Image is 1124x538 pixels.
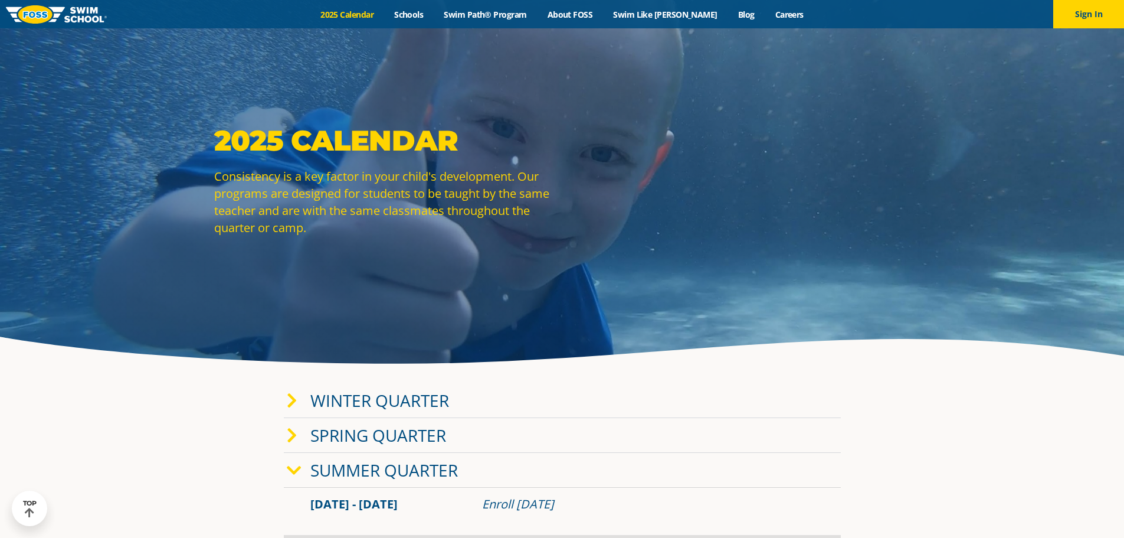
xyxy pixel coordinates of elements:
a: Blog [728,9,765,20]
div: TOP [23,500,37,518]
a: Swim Path® Program [434,9,537,20]
a: Spring Quarter [310,424,446,446]
p: Consistency is a key factor in your child's development. Our programs are designed for students t... [214,168,556,236]
a: Careers [765,9,814,20]
span: [DATE] - [DATE] [310,496,398,512]
a: Schools [384,9,434,20]
img: FOSS Swim School Logo [6,5,107,24]
a: Swim Like [PERSON_NAME] [603,9,728,20]
a: Winter Quarter [310,389,449,412]
a: Summer Quarter [310,459,458,481]
a: About FOSS [537,9,603,20]
strong: 2025 Calendar [214,123,458,158]
div: Enroll [DATE] [482,496,814,513]
a: 2025 Calendar [310,9,384,20]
